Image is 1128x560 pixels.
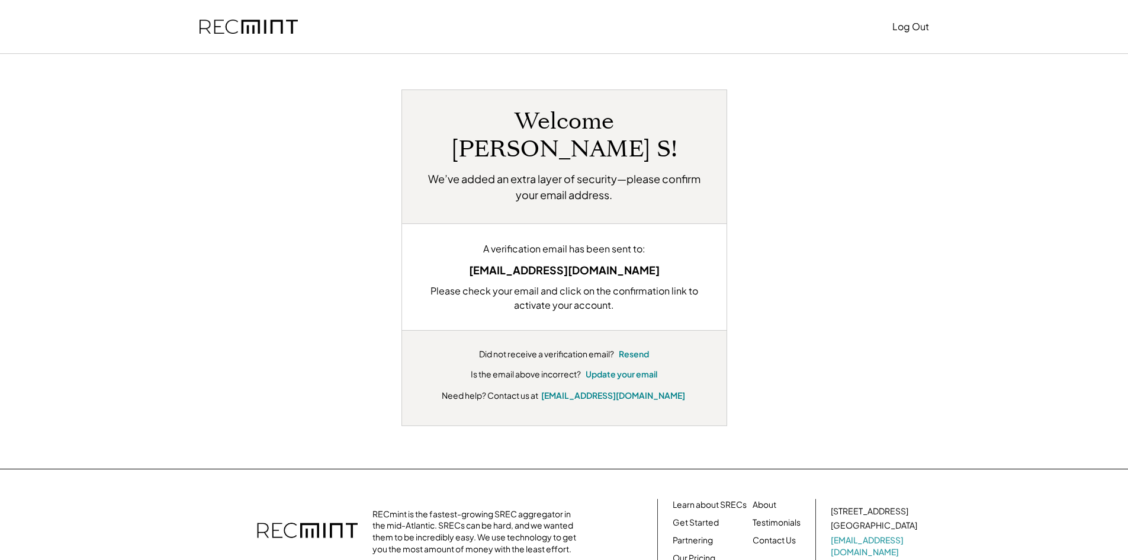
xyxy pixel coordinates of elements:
[831,520,917,532] div: [GEOGRAPHIC_DATA]
[619,348,649,360] button: Resend
[257,511,358,552] img: recmint-logotype%403x.png
[200,20,298,34] img: recmint-logotype%403x.png
[831,505,908,517] div: [STREET_ADDRESS]
[892,15,929,39] button: Log Out
[372,508,583,555] div: RECmint is the fastest-growing SREC aggregator in the mid-Atlantic. SRECs can be hard, and we wan...
[420,108,709,164] h1: Welcome [PERSON_NAME] S!
[442,389,538,402] div: Need help? Contact us at
[420,242,709,256] div: A verification email has been sent to:
[753,499,776,511] a: About
[673,535,713,546] a: Partnering
[753,535,796,546] a: Contact Us
[420,284,709,312] div: Please check your email and click on the confirmation link to activate your account.
[753,517,801,529] a: Testimonials
[420,262,709,278] div: [EMAIL_ADDRESS][DOMAIN_NAME]
[586,369,657,380] button: Update your email
[673,499,747,511] a: Learn about SRECs
[541,390,685,401] a: [EMAIL_ADDRESS][DOMAIN_NAME]
[420,171,709,203] h2: We’ve added an extra layer of security—please confirm your email address.
[471,369,581,380] div: Is the email above incorrect?
[831,535,920,558] a: [EMAIL_ADDRESS][DOMAIN_NAME]
[479,348,614,360] div: Did not receive a verification email?
[673,517,719,529] a: Get Started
